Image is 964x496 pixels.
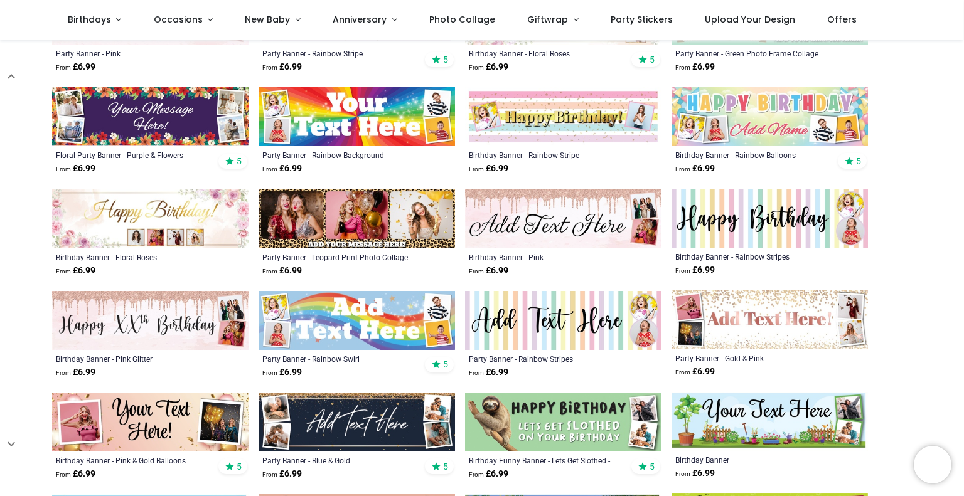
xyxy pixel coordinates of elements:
[675,455,827,465] a: Birthday Banner
[429,13,495,26] span: Photo Collage
[465,189,661,248] img: Personalised Happy Birthday Banner - Pink - 2 Photo Upload
[56,455,207,465] a: Birthday Banner - Pink & Gold Balloons
[672,290,868,349] img: Personalised Party Banner - Gold & Pink - Custom Text & 4 Photo Upload
[262,455,414,465] a: Party Banner - Blue & Gold
[914,446,951,483] iframe: Brevo live chat
[469,61,508,73] strong: £ 6.99
[262,150,414,160] a: Party Banner - Rainbow Background
[675,353,827,363] a: Party Banner - Gold & Pink
[56,48,207,58] a: Party Banner - Pink
[675,264,715,277] strong: £ 6.99
[465,393,661,451] img: Happy Birthday Funny Banner - Lets Get Slothed - Green - 2 Photo Upload
[469,366,508,379] strong: £ 6.99
[56,268,71,275] span: From
[56,252,207,262] a: Birthday Banner - Floral Roses
[237,461,242,472] span: 5
[675,150,827,160] a: Birthday Banner - Rainbow Balloons
[52,87,249,146] img: Personalised Floral Party Banner - Purple & Flowers - Custom Text & 4 Photo Upload
[262,468,302,480] strong: £ 6.99
[262,252,414,262] a: Party Banner - Leopard Print Photo Collage
[611,13,673,26] span: Party Stickers
[56,162,95,175] strong: £ 6.99
[650,461,655,472] span: 5
[443,461,448,472] span: 5
[672,87,868,146] img: Personalised Happy Birthday Banner - Rainbow Balloons - Custom Name & 4 Photo Upload
[469,455,620,465] a: Birthday Funny Banner - Lets Get Slothed - Green
[262,265,302,277] strong: £ 6.99
[465,87,661,146] img: Personalised Happy Birthday Banner - Rainbow Stripe - 2 Photo Upload
[675,267,690,274] span: From
[675,64,690,71] span: From
[56,471,71,478] span: From
[675,366,715,378] strong: £ 6.99
[675,162,715,175] strong: £ 6.99
[259,393,455,451] img: Personalised Party Banner - Blue & Gold - Custom Text & 4 Photo Upload
[675,470,690,477] span: From
[245,13,290,26] span: New Baby
[443,54,448,65] span: 5
[469,166,484,172] span: From
[262,166,277,172] span: From
[56,354,207,364] a: Birthday Banner - Pink Glitter
[465,291,661,350] img: Personalised Party Banner - Rainbow Stripes - Custom Text & 2 Photo Upload
[56,265,95,277] strong: £ 6.99
[469,265,508,277] strong: £ 6.99
[52,291,249,350] img: Personalised Happy Birthday Banner - Pink Glitter - Custom Age & 2 Photo Upload
[56,468,95,480] strong: £ 6.99
[259,189,455,248] img: Personalised Party Banner - Leopard Print Photo Collage - 3 Photo Upload
[675,467,715,480] strong: £ 6.99
[333,13,387,26] span: Anniversary
[56,64,71,71] span: From
[56,166,71,172] span: From
[262,366,302,379] strong: £ 6.99
[469,48,620,58] a: Birthday Banner - Floral Roses
[443,359,448,370] span: 5
[259,291,455,350] img: Personalised Party Banner - Rainbow Swirl - Custom Text & 4 Photo Upload
[262,162,302,175] strong: £ 6.99
[469,268,484,275] span: From
[56,369,71,376] span: From
[52,189,249,248] img: Personalised Happy Birthday Banner - Floral Roses - 4 Photo Upload
[68,13,111,26] span: Birthdays
[56,61,95,73] strong: £ 6.99
[469,468,508,480] strong: £ 6.99
[469,64,484,71] span: From
[154,13,203,26] span: Occasions
[672,189,868,248] img: Personalised Happy Birthday Banner - Rainbow Stripes - 2 Photo Upload
[672,392,868,451] img: Happy Birthday Banner - Gardening- 2 Photo Upload
[527,13,568,26] span: Giftwrap
[56,150,207,160] a: Floral Party Banner - Purple & Flowers
[469,150,620,160] a: Birthday Banner - Rainbow Stripe
[827,13,857,26] span: Offers
[262,354,414,364] a: Party Banner - Rainbow Swirl
[675,251,827,261] a: Birthday Banner - Rainbow Stripes
[469,252,620,262] a: Birthday Banner - Pink
[469,162,508,175] strong: £ 6.99
[262,64,277,71] span: From
[56,366,95,379] strong: £ 6.99
[675,166,690,172] span: From
[675,61,715,73] strong: £ 6.99
[675,48,827,58] a: Party Banner - Green Photo Frame Collage
[262,471,277,478] span: From
[262,48,414,58] a: Party Banner - Rainbow Stripe
[856,156,861,167] span: 5
[259,87,455,146] img: Personalised Party Banner - Rainbow Background - Custom Text & 4 Photo Upload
